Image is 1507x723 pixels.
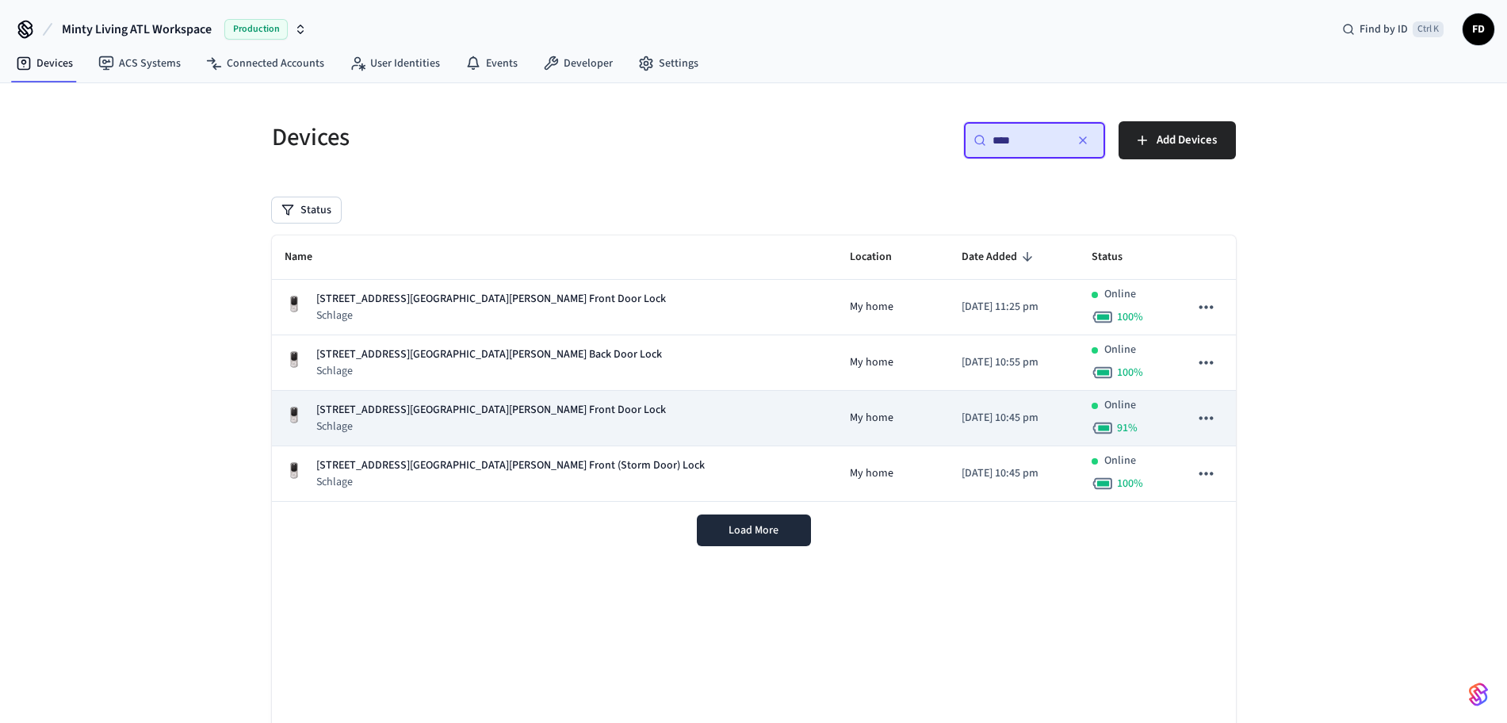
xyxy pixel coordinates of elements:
[850,410,893,427] span: My home
[1157,130,1217,151] span: Add Devices
[316,419,666,434] p: Schlage
[1469,682,1488,707] img: SeamLogoGradient.69752ec5.svg
[962,354,1066,371] p: [DATE] 10:55 pm
[1463,13,1494,45] button: FD
[316,457,705,474] p: [STREET_ADDRESS][GEOGRAPHIC_DATA][PERSON_NAME] Front (Storm Door) Lock
[1360,21,1408,37] span: Find by ID
[316,402,666,419] p: [STREET_ADDRESS][GEOGRAPHIC_DATA][PERSON_NAME] Front Door Lock
[285,295,304,314] img: Yale Assure Touchscreen Wifi Smart Lock, Satin Nickel, Front
[850,465,893,482] span: My home
[962,299,1066,316] p: [DATE] 11:25 pm
[285,350,304,369] img: Yale Assure Touchscreen Wifi Smart Lock, Satin Nickel, Front
[1117,365,1143,381] span: 100 %
[285,245,333,270] span: Name
[272,197,341,223] button: Status
[1117,476,1143,492] span: 100 %
[193,49,337,78] a: Connected Accounts
[1117,309,1143,325] span: 100 %
[224,19,288,40] span: Production
[625,49,711,78] a: Settings
[316,291,666,308] p: [STREET_ADDRESS][GEOGRAPHIC_DATA][PERSON_NAME] Front Door Lock
[1104,342,1136,358] p: Online
[962,465,1066,482] p: [DATE] 10:45 pm
[1413,21,1444,37] span: Ctrl K
[962,410,1066,427] p: [DATE] 10:45 pm
[729,522,778,538] span: Load More
[850,245,912,270] span: Location
[272,235,1236,502] table: sticky table
[3,49,86,78] a: Devices
[1329,15,1456,44] div: Find by IDCtrl K
[1104,397,1136,414] p: Online
[316,346,662,363] p: [STREET_ADDRESS][GEOGRAPHIC_DATA][PERSON_NAME] Back Door Lock
[1464,15,1493,44] span: FD
[285,461,304,480] img: Yale Assure Touchscreen Wifi Smart Lock, Satin Nickel, Front
[285,406,304,425] img: Yale Assure Touchscreen Wifi Smart Lock, Satin Nickel, Front
[530,49,625,78] a: Developer
[1104,286,1136,303] p: Online
[962,245,1038,270] span: Date Added
[272,121,744,154] h5: Devices
[1119,121,1236,159] button: Add Devices
[850,354,893,371] span: My home
[316,474,705,490] p: Schlage
[86,49,193,78] a: ACS Systems
[62,20,212,39] span: Minty Living ATL Workspace
[1092,245,1143,270] span: Status
[316,363,662,379] p: Schlage
[337,49,453,78] a: User Identities
[453,49,530,78] a: Events
[850,299,893,316] span: My home
[1104,453,1136,469] p: Online
[1117,420,1138,436] span: 91 %
[697,515,811,546] button: Load More
[316,308,666,323] p: Schlage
